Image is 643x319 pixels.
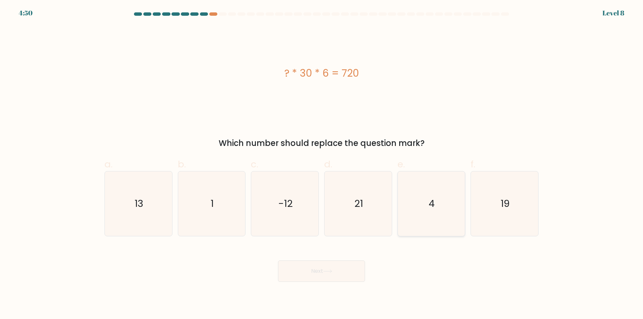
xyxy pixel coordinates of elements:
[19,8,32,18] div: 4:50
[104,158,113,171] span: a.
[429,197,435,211] text: 4
[251,158,258,171] span: c.
[278,197,293,211] text: -12
[324,158,332,171] span: d.
[109,137,534,149] div: Which number should replace the question mark?
[602,8,624,18] div: Level 8
[501,197,510,211] text: 19
[471,158,475,171] span: f.
[135,197,143,211] text: 13
[104,66,539,81] div: ? * 30 * 6 = 720
[278,260,365,282] button: Next
[211,197,214,211] text: 1
[178,158,186,171] span: b.
[354,197,363,211] text: 21
[398,158,405,171] span: e.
